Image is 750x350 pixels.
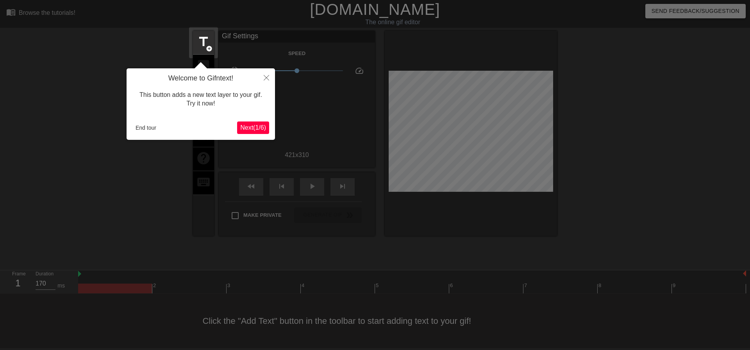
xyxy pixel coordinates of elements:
div: This button adds a new text layer to your gif. Try it now! [132,83,269,116]
button: End tour [132,122,159,134]
button: Next [237,121,269,134]
h4: Welcome to Gifntext! [132,74,269,83]
span: Next ( 1 / 6 ) [240,124,266,131]
button: Close [258,68,275,86]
